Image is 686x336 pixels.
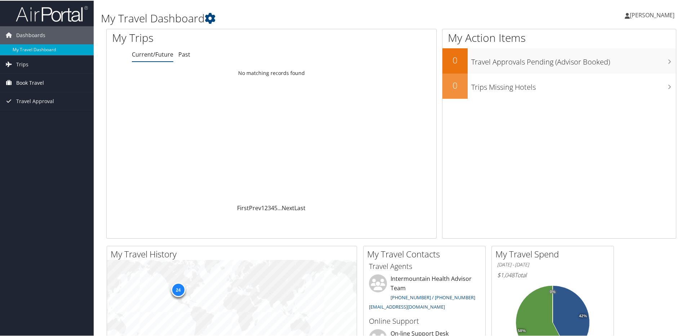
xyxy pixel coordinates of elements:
[579,313,587,318] tspan: 42%
[442,48,676,73] a: 0Travel Approvals Pending (Advisor Booked)
[471,78,676,92] h3: Trips Missing Hotels
[369,261,480,271] h3: Travel Agents
[16,73,44,91] span: Book Travel
[261,203,264,211] a: 1
[442,79,468,91] h2: 0
[264,203,268,211] a: 2
[282,203,294,211] a: Next
[369,315,480,326] h3: Online Support
[625,4,682,25] a: [PERSON_NAME]
[171,282,185,296] div: 24
[497,270,514,278] span: $1,048
[367,247,485,260] h2: My Travel Contacts
[16,55,28,73] span: Trips
[497,270,608,278] h6: Total
[630,10,674,18] span: [PERSON_NAME]
[497,261,608,268] h6: [DATE] - [DATE]
[369,303,445,309] a: [EMAIL_ADDRESS][DOMAIN_NAME]
[471,53,676,66] h3: Travel Approvals Pending (Advisor Booked)
[365,274,484,312] li: Intermountain Health Advisor Team
[249,203,261,211] a: Prev
[16,92,54,110] span: Travel Approval
[111,247,357,260] h2: My Travel History
[112,30,294,45] h1: My Trips
[107,66,436,79] td: No matching records found
[178,50,190,58] a: Past
[442,30,676,45] h1: My Action Items
[495,247,614,260] h2: My Travel Spend
[518,328,526,332] tspan: 58%
[442,73,676,98] a: 0Trips Missing Hotels
[237,203,249,211] a: First
[550,289,556,293] tspan: 0%
[16,26,45,44] span: Dashboards
[274,203,277,211] a: 5
[268,203,271,211] a: 3
[442,53,468,66] h2: 0
[101,10,488,25] h1: My Travel Dashboard
[294,203,306,211] a: Last
[271,203,274,211] a: 4
[391,293,475,300] a: [PHONE_NUMBER] / [PHONE_NUMBER]
[277,203,282,211] span: …
[132,50,173,58] a: Current/Future
[16,5,88,22] img: airportal-logo.png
